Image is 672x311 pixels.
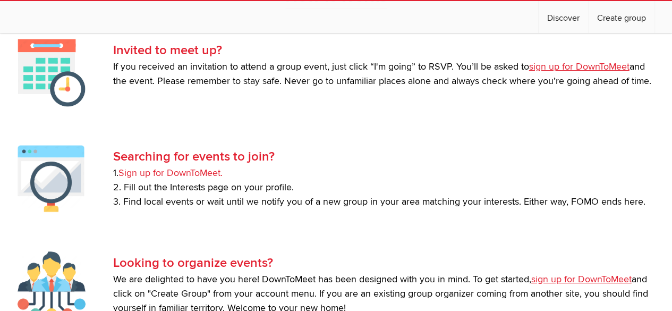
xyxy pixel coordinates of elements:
h3: Looking to organize events? [113,254,655,273]
a: Discover [539,1,588,33]
h3: Searching for events to join? [113,147,655,166]
a: sign up for DownToMeet [531,274,632,285]
p: 1. 2. Fill out the Interests page on your profile. 3. Find local events or wait until we notify y... [113,166,655,209]
a: Create group [589,1,654,33]
a: Sign up for DownToMeet. [118,167,223,179]
a: sign up for DownToMeet [529,61,630,72]
p: If you received an invitation to attend a group event, just click “I'm going” to RSVP. You’ll be ... [113,60,655,89]
h3: Invited to meet up? [113,41,655,60]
